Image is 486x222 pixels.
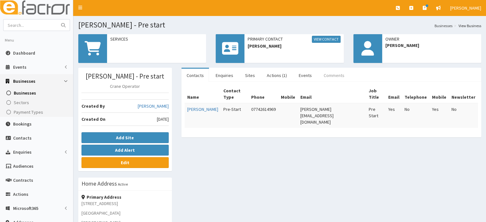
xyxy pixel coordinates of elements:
a: Edit [81,157,169,168]
span: Primary Contact [248,36,340,43]
span: Businesses [14,90,36,96]
a: View Contact [312,36,341,43]
th: Job Title [366,85,386,103]
span: Sectors [14,100,29,105]
input: Search... [4,19,57,31]
a: Businesses [435,23,452,28]
td: [PERSON_NAME][EMAIL_ADDRESS][DOMAIN_NAME] [298,103,366,128]
td: No [402,103,429,128]
span: Bookings [13,121,32,127]
span: Dashboard [13,50,35,56]
th: Phone [249,85,278,103]
p: Crane Operator [81,83,169,89]
span: Audiences [13,163,34,169]
h1: [PERSON_NAME] - Pre start [78,21,481,29]
span: Payment Types [14,109,43,115]
b: Add Site [116,135,134,141]
b: Created On [81,116,105,122]
span: Events [13,64,27,70]
a: Contacts [181,69,209,82]
a: [PERSON_NAME] [187,106,218,112]
span: [PERSON_NAME] [385,42,478,49]
li: View Business [452,23,481,28]
span: Actions [13,191,28,197]
strong: Primary Address [81,194,121,200]
th: Name [185,85,221,103]
span: Businesses [13,78,35,84]
a: Sites [240,69,260,82]
th: Mobile [429,85,449,103]
a: Payment Types [2,107,73,117]
td: 07742614969 [249,103,278,128]
span: Owner [385,36,478,42]
th: Email [298,85,366,103]
a: [PERSON_NAME] [138,103,169,109]
th: Telephone [402,85,429,103]
span: Services [110,36,203,42]
a: Enquiries [211,69,238,82]
th: Contact Type [221,85,249,103]
span: Enquiries [13,149,32,155]
b: Add Alert [115,147,135,153]
span: Contacts [13,135,32,141]
th: Email [386,85,402,103]
span: [PERSON_NAME] [450,5,481,11]
button: Add Alert [81,145,169,156]
b: Edit [121,160,129,165]
th: Newsletter [449,85,478,103]
a: Actions (1) [262,69,292,82]
span: Microsoft365 [13,205,38,211]
h3: Home Address [81,181,117,187]
span: [PERSON_NAME] [248,43,340,49]
span: [DATE] [157,116,169,122]
a: Businesses [2,88,73,98]
a: Comments [319,69,350,82]
h3: [PERSON_NAME] - Pre start [81,73,169,80]
td: Yes [429,103,449,128]
td: Pre Start [366,103,386,128]
a: Sectors [2,98,73,107]
th: Mobile [278,85,298,103]
p: [STREET_ADDRESS] [81,200,169,207]
a: Events [294,69,317,82]
td: Pre-Start [221,103,249,128]
small: Active [118,182,128,187]
td: Yes [386,103,402,128]
p: [GEOGRAPHIC_DATA] [81,210,169,216]
td: No [449,103,478,128]
span: Contracts [13,177,33,183]
b: Created By [81,103,105,109]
